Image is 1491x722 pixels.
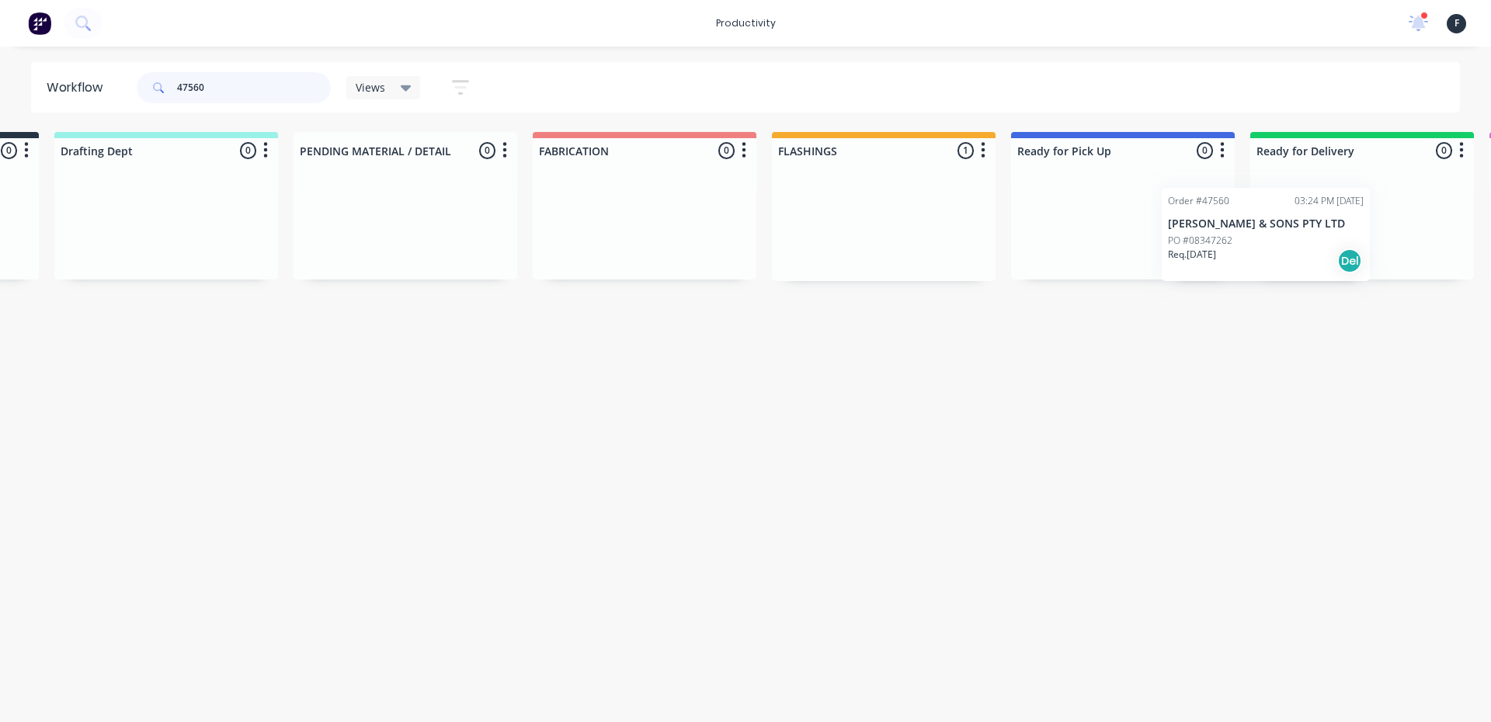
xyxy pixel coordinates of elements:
[708,12,784,35] div: productivity
[356,79,385,95] span: Views
[47,78,110,97] div: Workflow
[1455,16,1459,30] span: F
[28,12,51,35] img: Factory
[177,72,331,103] input: Search for orders...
